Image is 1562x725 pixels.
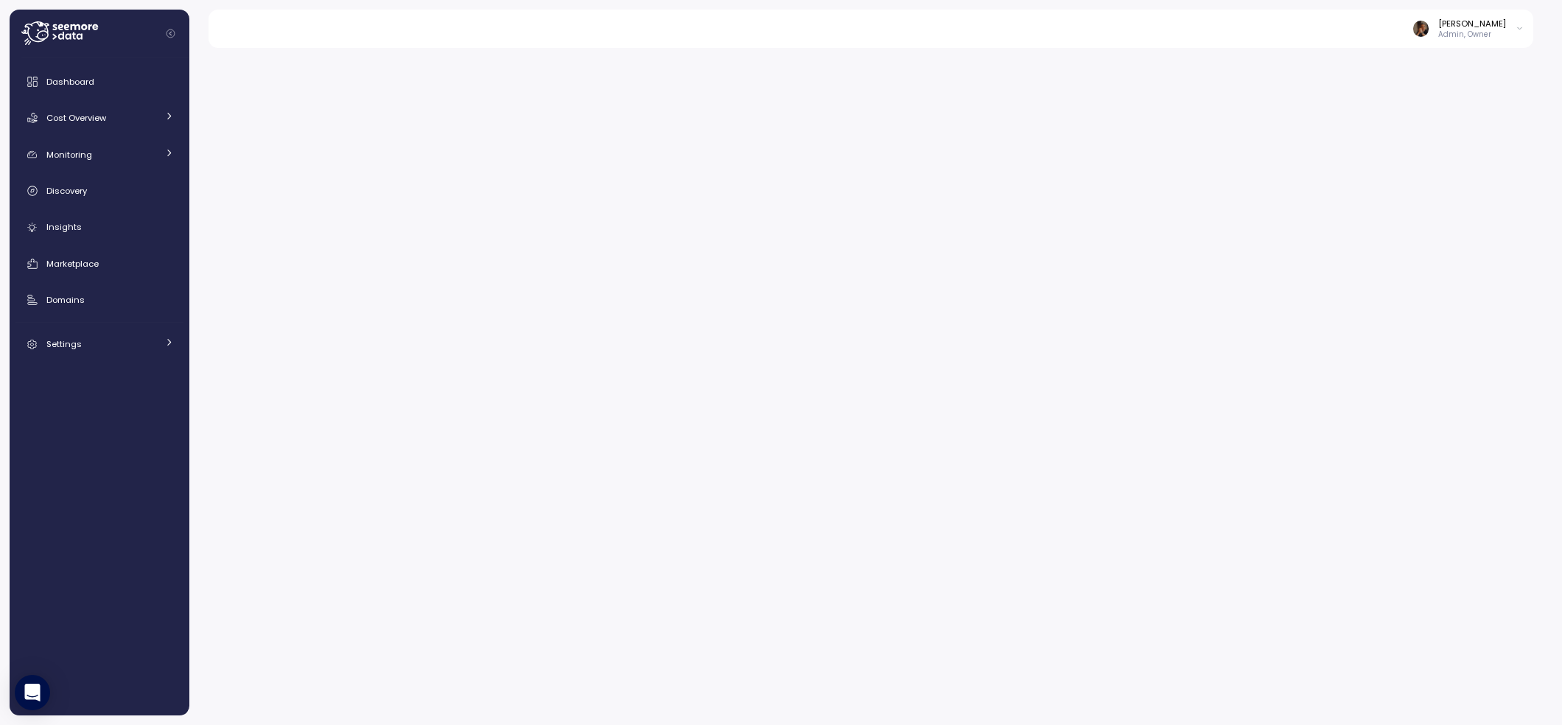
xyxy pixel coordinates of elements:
[1438,18,1506,29] div: [PERSON_NAME]
[46,258,99,270] span: Marketplace
[46,149,92,161] span: Monitoring
[15,140,183,169] a: Monitoring
[46,221,82,233] span: Insights
[15,103,183,133] a: Cost Overview
[46,76,94,88] span: Dashboard
[1438,29,1506,40] p: Admin, Owner
[15,67,183,97] a: Dashboard
[161,28,180,39] button: Collapse navigation
[15,249,183,279] a: Marketplace
[46,294,85,306] span: Domains
[46,185,87,197] span: Discovery
[15,176,183,206] a: Discovery
[15,675,50,710] div: Open Intercom Messenger
[15,285,183,315] a: Domains
[1413,21,1429,36] img: ACg8ocLFKfaHXE38z_35D9oG4qLrdLeB_OJFy4BOGq8JL8YSOowJeg=s96-c
[15,213,183,242] a: Insights
[15,329,183,359] a: Settings
[46,112,106,124] span: Cost Overview
[46,338,82,350] span: Settings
